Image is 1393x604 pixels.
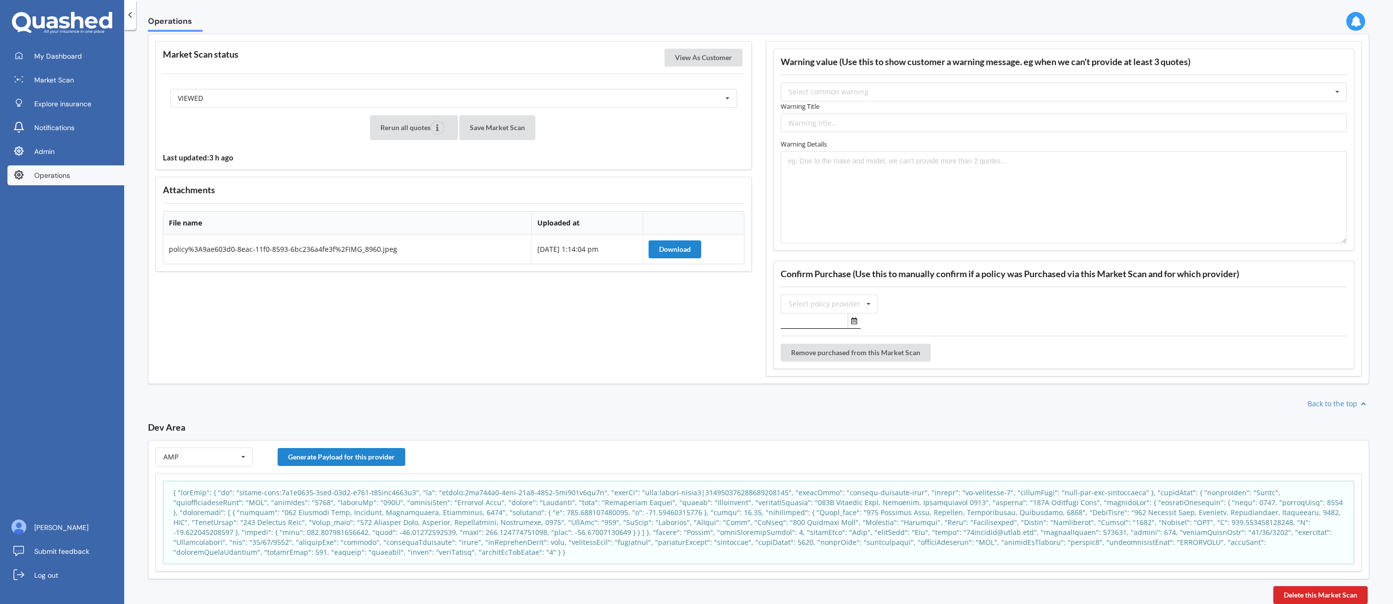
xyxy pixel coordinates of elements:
a: Back to the top [1308,399,1369,409]
a: Explore insurance [7,94,124,114]
input: Warning title... [781,113,1347,132]
div: Select common warning [789,88,869,95]
button: Save Market Scan [459,115,535,140]
div: VIEWED [178,95,203,102]
button: Download [649,240,701,258]
span: Operations [34,170,70,180]
th: File name [163,212,531,235]
a: My Dashboard [7,46,124,66]
label: Warning Details [781,139,1347,149]
td: policy%3A9ae603d0-8eac-11f0-8593-6bc236a4fe3f%2FIMG_8960.jpeg [163,235,531,264]
td: [DATE] 1:14:04 pm [531,235,643,264]
a: [PERSON_NAME] [7,518,124,537]
h3: Warning value (Use this to show customer a warning message. eg when we can't provide at least 3 q... [781,56,1347,68]
button: Rerun all quotes [370,115,458,140]
span: Submit feedback [34,546,89,556]
button: Remove purchased from this Market Scan [781,344,931,362]
label: Warning Title [781,101,1347,111]
img: ALV-UjU6YHOUIM1AGx_4vxbOkaOq-1eqc8a3URkVIJkc_iWYmQ98kTe7fc9QMVOBV43MoXmOPfWPN7JjnmUwLuIGKVePaQgPQ... [11,520,26,534]
h3: Attachments [163,184,744,196]
h4: Last updated: 3 h ago [163,153,744,162]
span: Notifications [34,123,74,133]
div: AMP [163,453,178,460]
a: Submit feedback [7,541,124,561]
span: [PERSON_NAME] [34,523,88,532]
th: Uploaded at [531,212,643,235]
span: Operations [148,16,203,30]
a: Log out [7,565,124,585]
a: Admin [7,142,124,161]
span: Admin [34,147,55,156]
h3: Market Scan status [163,49,238,60]
a: Market Scan [7,70,124,90]
button: View As Customer [664,49,742,67]
h3: Dev Area [148,422,1369,433]
a: Notifications [7,118,124,138]
button: Generate Payload for this provider [278,448,405,466]
span: Log out [34,570,58,580]
h3: Confirm Purchase (Use this to manually confirm if a policy was Purchased via this Market Scan and... [781,268,1347,280]
a: Operations [7,165,124,185]
span: My Dashboard [34,51,82,61]
span: Market Scan [34,75,74,85]
button: Select date [848,313,861,328]
div: Select policy provider [789,301,860,307]
a: View As Customer [664,53,744,62]
button: Delete this Market Scan [1273,586,1368,604]
p: { "lorEmip": { "do": "sitame-cons:7a1e0635-3sed-03d2-e761-t85inc4663u3", "la": "etdolo:2ma744a0-4... [173,488,1344,557]
span: Explore insurance [34,99,91,109]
